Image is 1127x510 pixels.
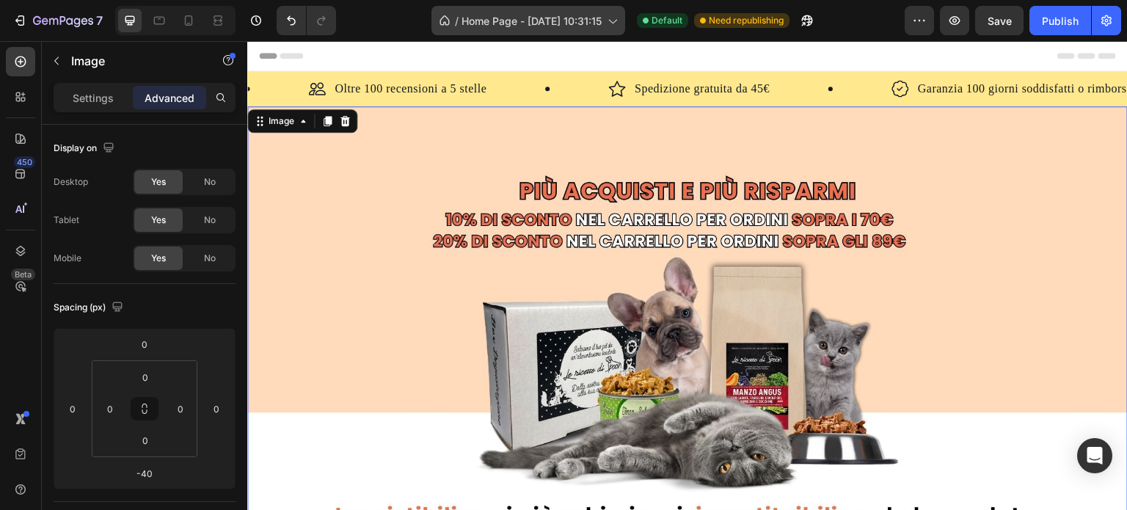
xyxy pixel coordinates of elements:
[96,12,103,29] p: 7
[6,6,109,35] button: 7
[54,214,79,227] div: Tablet
[204,252,216,265] span: No
[462,13,602,29] span: Home Page - [DATE] 10:31:15
[151,175,166,189] span: Yes
[54,175,88,189] div: Desktop
[204,175,216,189] span: No
[54,139,117,159] div: Display on
[130,462,159,484] input: -40
[455,13,459,29] span: /
[709,14,784,27] span: Need republishing
[151,252,166,265] span: Yes
[1029,6,1091,35] button: Publish
[73,90,114,106] p: Settings
[277,6,336,35] div: Undo/Redo
[62,398,84,420] input: 0
[1077,438,1112,473] div: Open Intercom Messenger
[71,52,196,70] p: Image
[205,398,227,420] input: 0
[145,90,194,106] p: Advanced
[1042,13,1079,29] div: Publish
[204,214,216,227] span: No
[169,398,192,420] input: 0px
[54,252,81,265] div: Mobile
[247,41,1127,510] iframe: Design area
[131,429,160,451] input: 0px
[14,156,35,168] div: 450
[99,398,121,420] input: 0px
[988,15,1012,27] span: Save
[664,39,886,57] div: Garanzia 100 giorni soddisfatti o rimborsati
[11,269,35,280] div: Beta
[131,366,160,388] input: 0px
[54,298,126,318] div: Spacing (px)
[151,214,166,227] span: Yes
[652,14,682,27] span: Default
[18,73,50,87] div: Image
[130,333,159,355] input: 0
[975,6,1024,35] button: Save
